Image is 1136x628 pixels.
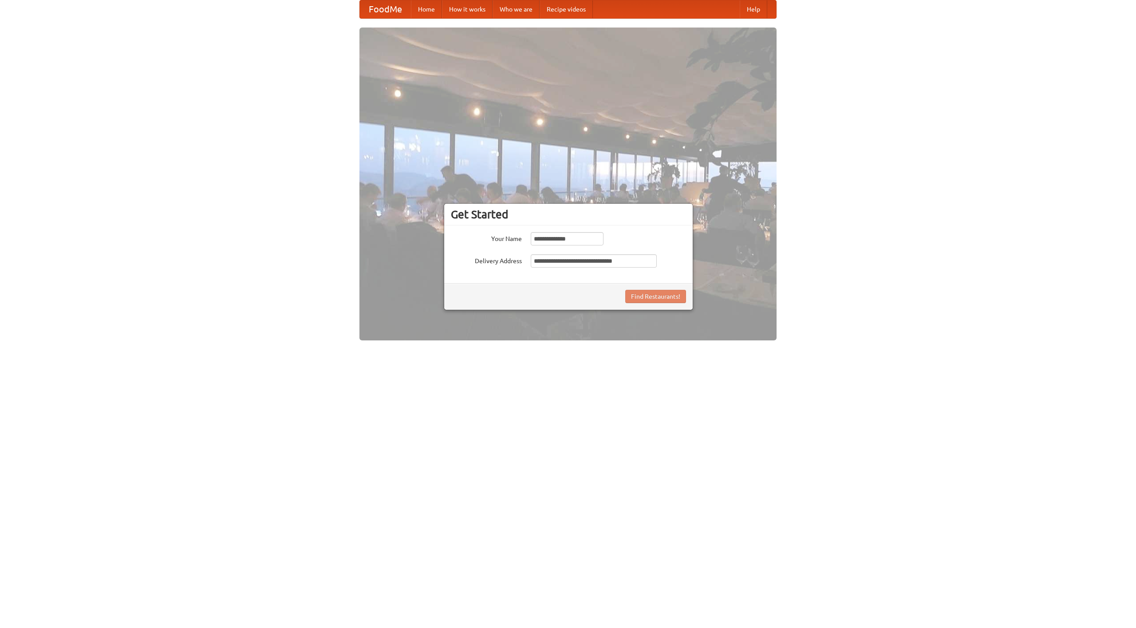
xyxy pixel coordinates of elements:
label: Delivery Address [451,254,522,265]
label: Your Name [451,232,522,243]
h3: Get Started [451,208,686,221]
a: Help [740,0,767,18]
a: How it works [442,0,493,18]
a: Recipe videos [540,0,593,18]
a: Home [411,0,442,18]
a: FoodMe [360,0,411,18]
button: Find Restaurants! [625,290,686,303]
a: Who we are [493,0,540,18]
